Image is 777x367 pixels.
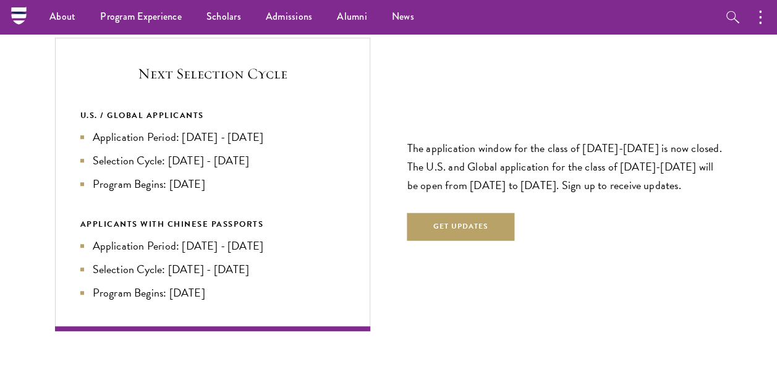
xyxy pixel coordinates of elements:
[80,152,345,169] li: Selection Cycle: [DATE] - [DATE]
[80,217,345,231] div: APPLICANTS WITH CHINESE PASSPORTS
[80,284,345,302] li: Program Begins: [DATE]
[80,129,345,146] li: Application Period: [DATE] - [DATE]
[407,139,723,195] p: The application window for the class of [DATE]-[DATE] is now closed. The U.S. and Global applicat...
[80,63,345,84] h5: Next Selection Cycle
[407,213,515,241] button: Get Updates
[80,237,345,255] li: Application Period: [DATE] - [DATE]
[80,109,345,122] div: U.S. / GLOBAL APPLICANTS
[80,261,345,278] li: Selection Cycle: [DATE] - [DATE]
[80,175,345,193] li: Program Begins: [DATE]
